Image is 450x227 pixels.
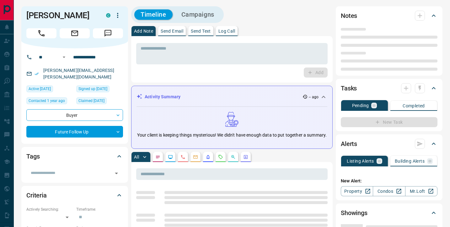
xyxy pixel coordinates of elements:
h1: [PERSON_NAME] [26,10,97,20]
p: -- ago [309,94,319,100]
p: Building Alerts [395,159,425,163]
h2: Tags [26,151,40,161]
p: Add Note [134,29,153,33]
svg: Listing Alerts [206,154,211,159]
div: Notes [341,8,437,23]
span: Contacted 1 year ago [29,98,65,104]
svg: Calls [180,154,185,159]
svg: Notes [155,154,160,159]
svg: Requests [218,154,223,159]
svg: Email Verified [35,72,39,76]
p: Activity Summary [145,94,180,100]
p: Completed [403,104,425,108]
div: Activity Summary-- ago [137,91,327,103]
svg: Opportunities [231,154,236,159]
div: Showings [341,205,437,220]
p: Pending [352,103,369,108]
a: Property [341,186,373,196]
p: New Alert: [341,178,437,184]
svg: Emails [193,154,198,159]
span: Claimed [DATE] [78,98,104,104]
div: Tags [26,149,123,164]
p: All [134,155,139,159]
span: Signed up [DATE] [78,86,107,92]
p: Send Email [161,29,183,33]
h2: Tasks [341,83,357,93]
span: Email [60,28,90,38]
div: Tue Sep 12 2023 [26,97,73,106]
p: Listing Alerts [347,159,374,163]
div: Thu Feb 08 2024 [76,97,123,106]
button: Campaigns [175,9,221,20]
div: Future Follow Up [26,126,123,138]
svg: Agent Actions [243,154,248,159]
a: Mr.Loft [405,186,437,196]
div: Thu Jan 26 2023 [76,85,123,94]
p: Timeframe: [76,207,123,212]
button: Open [60,53,68,61]
a: Condos [373,186,405,196]
p: Actively Searching: [26,207,73,212]
svg: Lead Browsing Activity [168,154,173,159]
h2: Criteria [26,190,47,200]
button: Timeline [134,9,173,20]
div: Tue May 14 2024 [26,85,73,94]
p: Log Call [218,29,235,33]
span: Call [26,28,56,38]
a: [PERSON_NAME][EMAIL_ADDRESS][PERSON_NAME][DOMAIN_NAME] [43,68,114,79]
h2: Notes [341,11,357,21]
div: Alerts [341,136,437,151]
button: Open [112,169,121,178]
div: Tasks [341,81,437,96]
p: Send Text [191,29,211,33]
h2: Alerts [341,139,357,149]
p: Your client is keeping things mysterious! We didn't have enough data to put together a summary. [137,132,327,138]
span: Active [DATE] [29,86,51,92]
h2: Showings [341,208,367,218]
div: condos.ca [106,13,110,18]
div: Buyer [26,109,123,121]
div: Criteria [26,188,123,203]
span: Message [93,28,123,38]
